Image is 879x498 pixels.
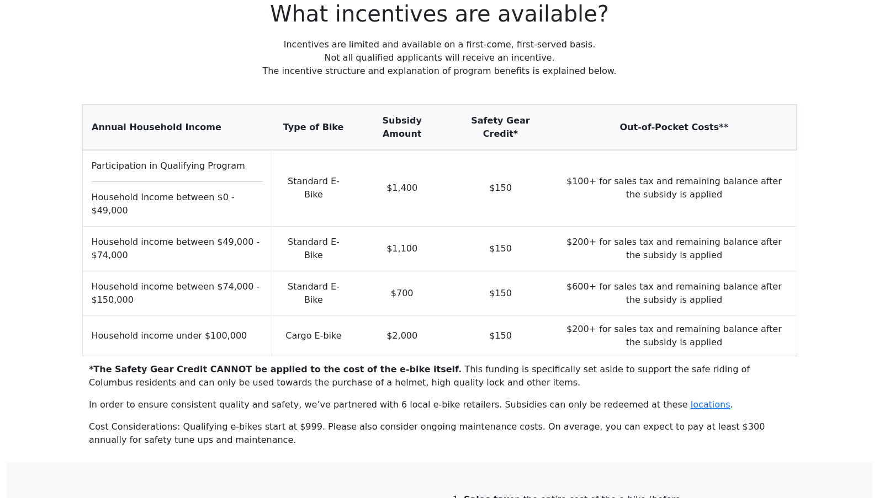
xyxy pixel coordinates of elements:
[552,226,797,271] td: $200+ for sales tax and remaining balance after the subsidy is applied
[355,315,449,356] td: $2,000
[82,315,272,356] td: Household income under $100,000
[89,364,462,374] b: *The Safety Gear Credit CANNOT be applied to the cost of the e-bike itself.
[552,271,797,315] td: $600+ for sales tax and remaining balance after the subsidy is applied
[272,105,355,150] td: Type of Bike
[272,150,355,227] td: Standard E-Bike
[552,315,797,356] td: $200+ for sales tax and remaining balance after the subsidy is applied
[82,271,272,315] td: Household income between $74,000 - $150,000
[89,363,790,389] p: This funding is specifically set aside to support the safe riding of Columbus residents and can o...
[82,226,272,271] td: Household income between $49,000 - $74,000
[7,38,872,51] p: Incentives are limited and available on a first-come, first-served basis.
[272,226,355,271] td: Standard E-Bike
[552,105,797,150] td: Out-of-Pocket Costs**
[449,271,552,315] td: $150
[691,399,730,410] a: locations
[355,105,449,150] td: Subsidy Amount
[355,271,449,315] td: $700
[272,271,355,315] td: Standard E-Bike
[82,150,272,227] td: Participation in Qualifying Program Household Income between $0 - $49,000
[552,150,797,227] td: $100+ for sales tax and remaining balance after the subsidy is applied
[355,226,449,271] td: $1,100
[82,105,272,150] td: Annual Household Income
[7,51,872,65] p: Not all qualified applicants will receive an incentive.
[7,65,872,78] p: The incentive structure and explanation of program benefits is explained below.
[89,420,790,447] p: Cost Considerations: Qualifying e-bikes start at $999. Please also consider ongoing maintenance c...
[449,150,552,227] td: $150
[355,150,449,227] td: $1,400
[272,315,355,356] td: Cargo E-bike
[449,105,552,150] td: Safety Gear Credit*
[449,226,552,271] td: $150
[7,1,872,27] h1: What incentives are available?
[449,315,552,356] td: $150
[89,398,790,411] p: In order to ensure consistent quality and safety, we’ve partnered with 6 local e-bike retailers. ...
